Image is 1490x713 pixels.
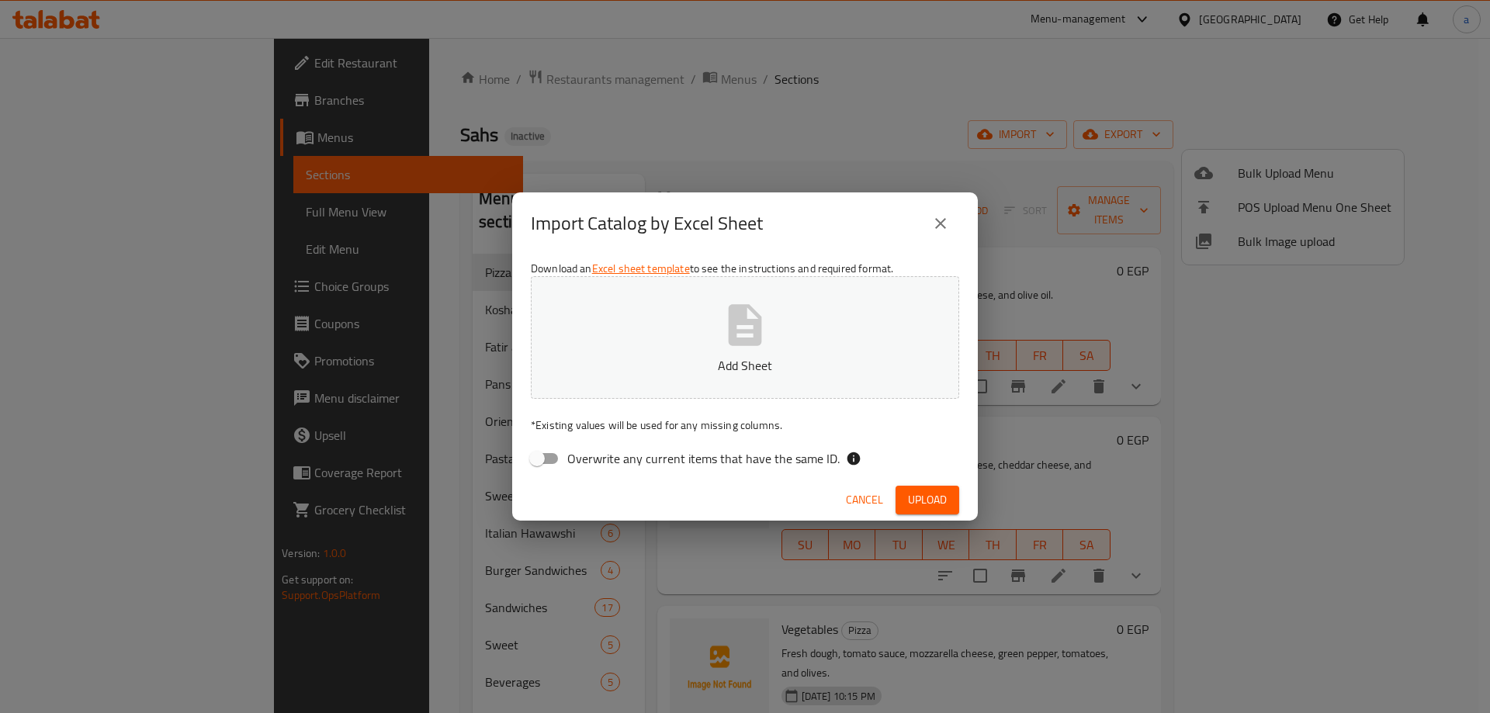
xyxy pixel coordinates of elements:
[908,490,947,510] span: Upload
[531,211,763,236] h2: Import Catalog by Excel Sheet
[592,258,690,279] a: Excel sheet template
[531,417,959,433] p: Existing values will be used for any missing columns.
[531,276,959,399] button: Add Sheet
[846,490,883,510] span: Cancel
[846,451,861,466] svg: If the overwrite option isn't selected, then the items that match an existing ID will be ignored ...
[512,254,978,479] div: Download an to see the instructions and required format.
[567,449,840,468] span: Overwrite any current items that have the same ID.
[922,205,959,242] button: close
[555,356,935,375] p: Add Sheet
[840,486,889,514] button: Cancel
[896,486,959,514] button: Upload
